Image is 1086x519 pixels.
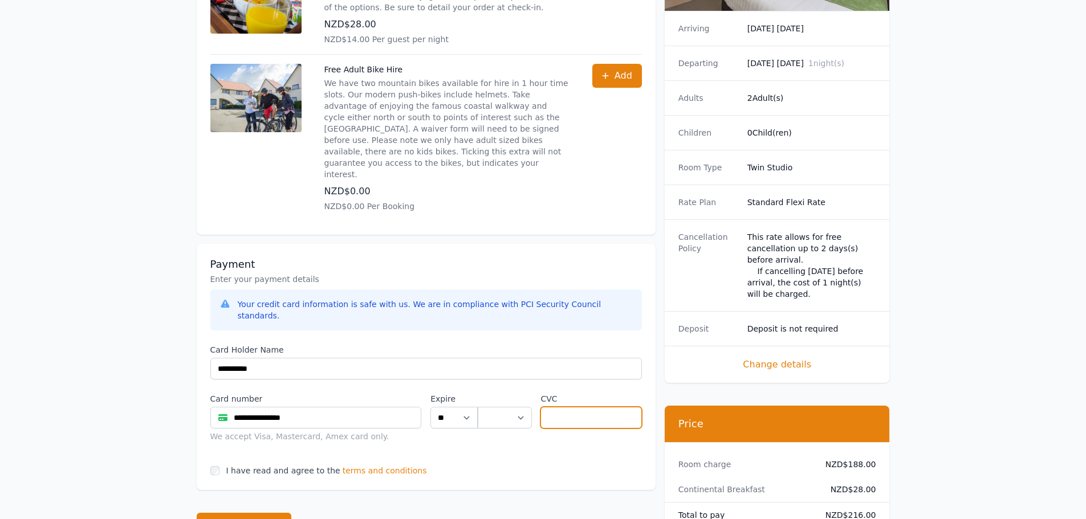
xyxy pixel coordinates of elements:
p: NZD$0.00 Per Booking [324,201,570,212]
dd: [DATE] [DATE] [747,23,876,34]
dt: Adults [678,92,738,104]
dt: Deposit [678,323,738,334]
label: Card number [210,393,422,404]
dt: Continental Breakfast [678,484,807,495]
dt: Arriving [678,23,738,34]
label: CVC [540,393,641,404]
dt: Cancellation Policy [678,231,738,300]
dt: Room charge [678,459,807,470]
p: Free Adult Bike Hire [324,64,570,75]
p: We have two mountain bikes available for hire in 1 hour time slots. Our modern push-bikes include... [324,77,570,180]
label: Expire [430,393,478,404]
dd: 0 Child(ren) [747,127,876,138]
dd: NZD$188.00 [816,459,876,470]
div: We accept Visa, Mastercard, Amex card only. [210,431,422,442]
span: terms and conditions [343,465,427,476]
label: . [478,393,531,404]
p: NZD$0.00 [324,185,570,198]
p: Enter your payment details [210,273,642,285]
p: NZD$14.00 Per guest per night [324,34,558,45]
dd: Twin Studio [747,162,876,173]
button: Add [592,64,642,88]
div: This rate allows for free cancellation up to 2 days(s) before arrival. If cancelling [DATE] befor... [747,231,876,300]
label: Card Holder Name [210,344,642,355]
p: NZD$28.00 [324,18,558,31]
dd: [DATE] [DATE] [747,58,876,69]
dd: NZD$28.00 [816,484,876,495]
span: 1 night(s) [808,59,844,68]
h3: Price [678,417,876,431]
dt: Children [678,127,738,138]
img: Free Adult Bike Hire [210,64,302,132]
label: I have read and agree to the [226,466,340,475]
dd: 2 Adult(s) [747,92,876,104]
dd: Standard Flexi Rate [747,197,876,208]
dt: Departing [678,58,738,69]
dt: Rate Plan [678,197,738,208]
span: Add [615,69,632,83]
dd: Deposit is not required [747,323,876,334]
h3: Payment [210,258,642,271]
dt: Room Type [678,162,738,173]
div: Your credit card information is safe with us. We are in compliance with PCI Security Council stan... [238,299,633,321]
span: Change details [678,358,876,371]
